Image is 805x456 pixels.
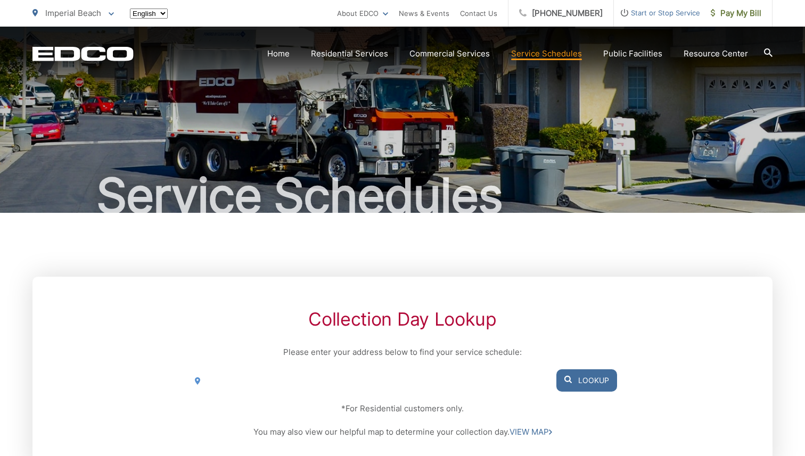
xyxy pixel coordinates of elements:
[267,47,290,60] a: Home
[32,46,134,61] a: EDCD logo. Return to the homepage.
[510,426,552,438] a: VIEW MAP
[409,47,490,60] a: Commercial Services
[511,47,582,60] a: Service Schedules
[460,7,497,20] a: Contact Us
[130,9,168,19] select: Select a language
[684,47,748,60] a: Resource Center
[603,47,662,60] a: Public Facilities
[311,47,388,60] a: Residential Services
[45,8,101,18] span: Imperial Beach
[711,7,761,20] span: Pay My Bill
[32,169,773,222] h1: Service Schedules
[188,426,617,438] p: You may also view our helpful map to determine your collection day.
[188,346,617,359] p: Please enter your address below to find your service schedule:
[188,309,617,330] h2: Collection Day Lookup
[399,7,449,20] a: News & Events
[337,7,388,20] a: About EDCO
[556,369,617,392] button: Lookup
[188,402,617,415] p: *For Residential customers only.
